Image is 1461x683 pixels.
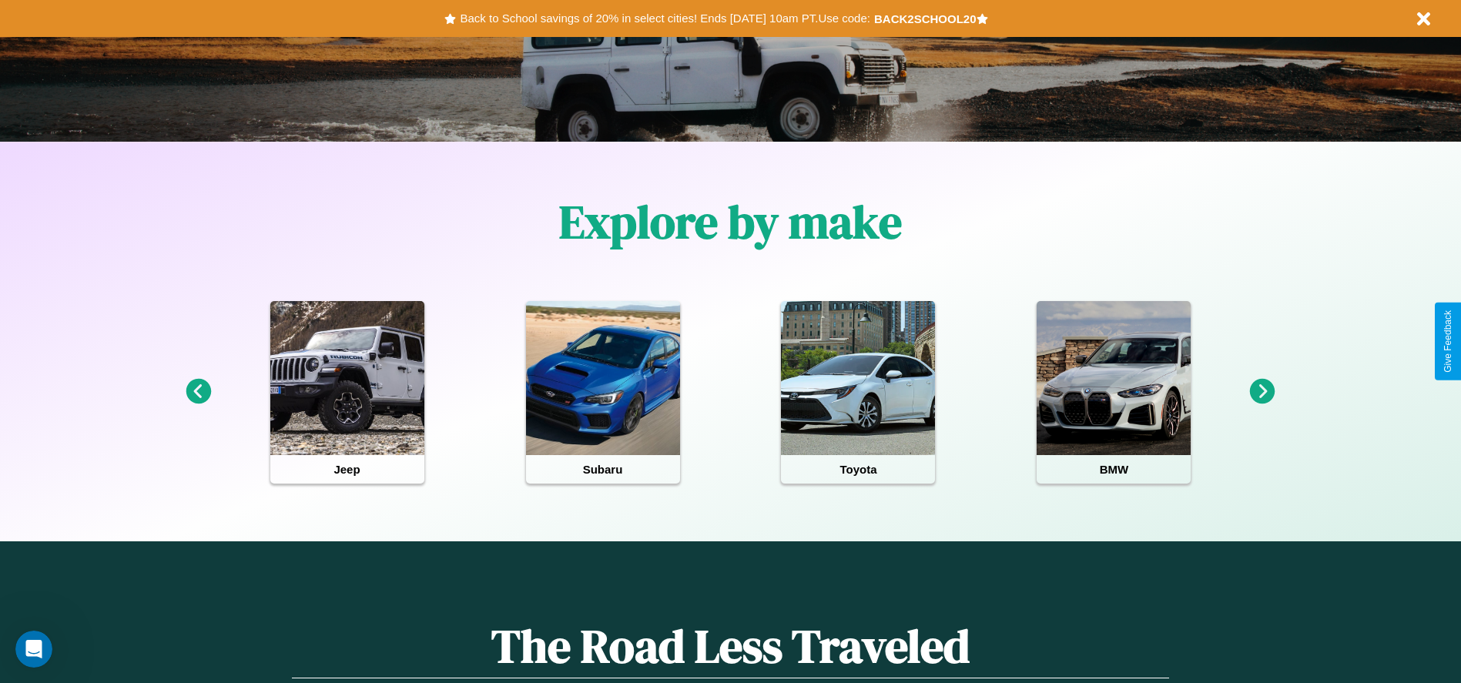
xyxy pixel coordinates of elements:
b: BACK2SCHOOL20 [874,12,977,25]
h4: BMW [1037,455,1191,484]
h4: Jeep [270,455,424,484]
h1: The Road Less Traveled [292,614,1168,678]
div: Give Feedback [1443,310,1453,373]
button: Back to School savings of 20% in select cities! Ends [DATE] 10am PT.Use code: [456,8,873,29]
h4: Toyota [781,455,935,484]
iframe: Intercom live chat [15,631,52,668]
h1: Explore by make [559,190,902,253]
h4: Subaru [526,455,680,484]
